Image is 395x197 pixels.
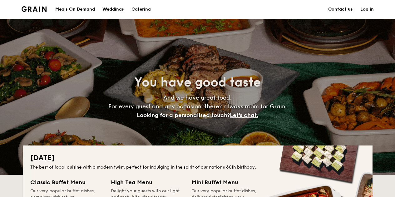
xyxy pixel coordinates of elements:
a: Logotype [22,6,47,12]
span: Looking for a personalised touch? [137,112,230,119]
span: Let's chat. [230,112,258,119]
h2: [DATE] [30,153,365,163]
div: Classic Buffet Menu [30,178,103,187]
div: Mini Buffet Menu [191,178,264,187]
span: You have good taste [134,75,261,90]
img: Grain [22,6,47,12]
span: And we have great food. For every guest and any occasion, there’s always room for Grain. [108,94,287,119]
div: The best of local cuisine with a modern twist, perfect for indulging in the spirit of our nation’... [30,164,365,170]
div: High Tea Menu [111,178,184,187]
